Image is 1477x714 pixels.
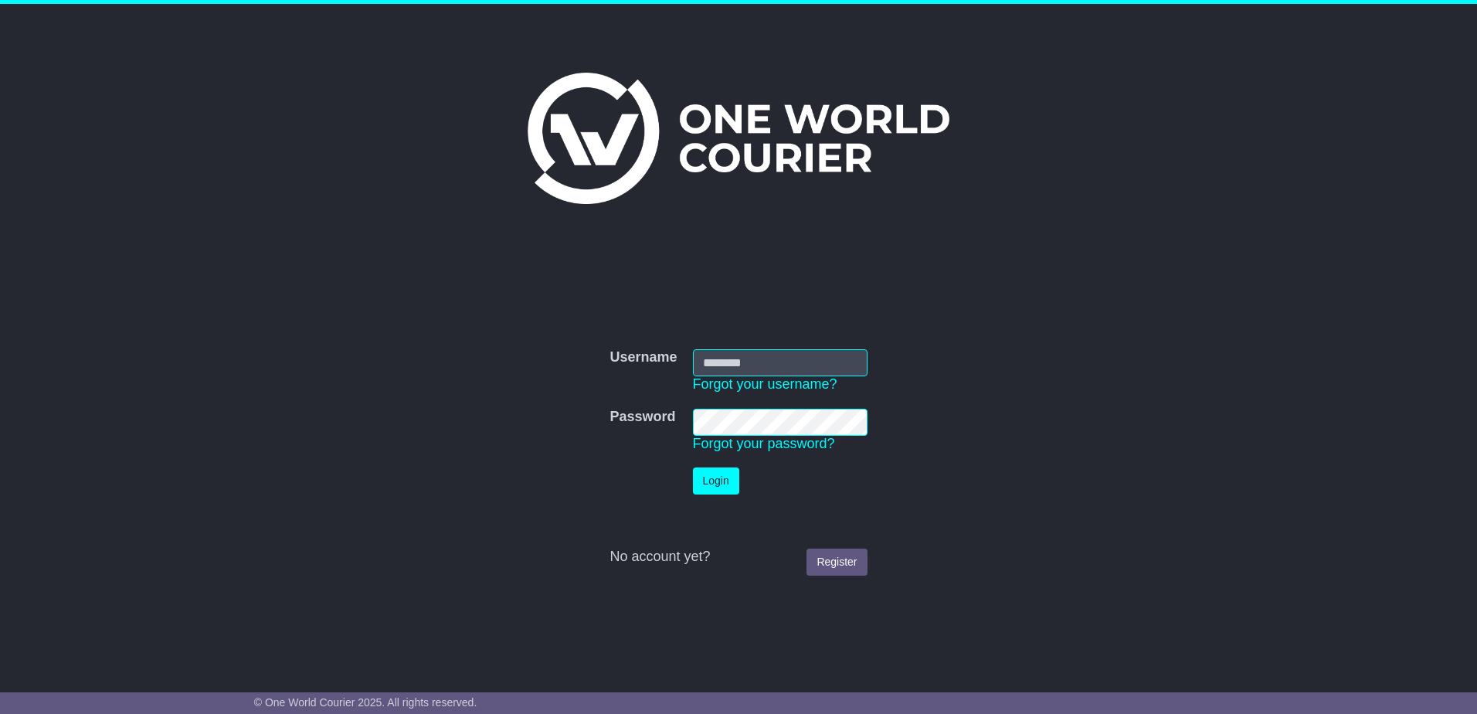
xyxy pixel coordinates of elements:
label: Password [609,409,675,426]
a: Forgot your username? [693,376,837,392]
a: Register [806,549,867,576]
img: One World [528,73,949,204]
label: Username [609,349,677,366]
button: Login [693,467,739,495]
a: Forgot your password? [693,436,835,451]
div: No account yet? [609,549,867,566]
span: © One World Courier 2025. All rights reserved. [254,696,477,709]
